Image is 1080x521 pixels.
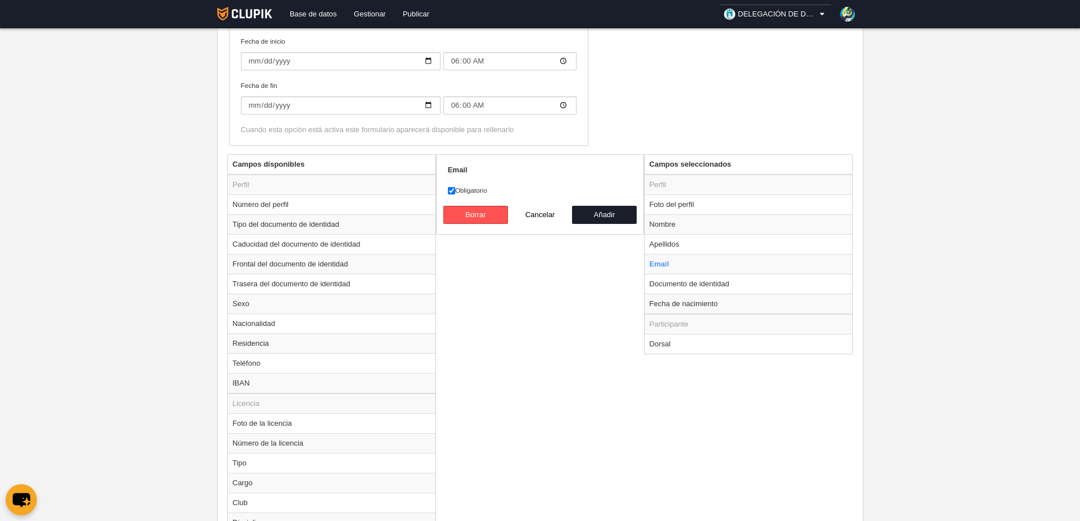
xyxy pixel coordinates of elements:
[645,175,852,195] td: Perfil
[645,155,852,175] th: Campos seleccionados
[228,234,435,254] td: Caducidad del documento de identidad
[228,194,435,214] td: Número del perfil
[228,333,435,353] td: Residencia
[241,52,441,70] input: Fecha de inicio
[572,206,637,224] button: Añadir
[241,125,577,135] div: Cuando esta opción está activa este formulario aparecerá disponible para rellenarlo
[228,413,435,433] td: Foto de la licencia
[645,314,852,334] td: Participante
[228,175,435,195] td: Perfil
[228,453,435,473] td: Tipo
[228,214,435,234] td: Tipo del documento de identidad
[228,274,435,294] td: Trasera del documento de identidad
[719,5,832,24] a: DELEGACIÓN DE DEPORTES AYUNTAMIENTO DE [GEOGRAPHIC_DATA]
[508,206,573,224] button: Cancelar
[228,353,435,373] td: Teléfono
[241,81,577,115] label: Fecha de fin
[6,484,37,515] button: chat-button
[228,314,435,333] td: Nacionalidad
[448,187,455,194] input: Obligatorio
[228,373,435,393] td: IBAN
[738,9,818,20] span: DELEGACIÓN DE DEPORTES AYUNTAMIENTO DE [GEOGRAPHIC_DATA]
[645,274,852,294] td: Documento de identidad
[448,185,633,196] label: Obligatorio
[228,433,435,453] td: Número de la licencia
[241,96,441,115] input: Fecha de fin
[443,52,577,70] input: Fecha de inicio
[228,393,435,414] td: Licencia
[228,155,435,175] th: Campos disponibles
[228,254,435,274] td: Frontal del documento de identidad
[443,206,508,224] button: Borrar
[645,254,852,274] td: Email
[448,166,468,174] strong: Email
[443,96,577,115] input: Fecha de fin
[645,214,852,234] td: Nombre
[645,294,852,314] td: Fecha de nacimiento
[228,493,435,512] td: Club
[228,473,435,493] td: Cargo
[241,36,577,70] label: Fecha de inicio
[645,194,852,214] td: Foto del perfil
[724,9,735,20] img: OaW5YbJxXZzo.30x30.jpg
[645,234,852,254] td: Apellidos
[217,7,272,20] img: Clupik
[645,334,852,354] td: Dorsal
[228,294,435,314] td: Sexo
[840,7,855,22] img: 78ZWLbJKXIvUIDVCcvBskCy1.30x30.jpg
